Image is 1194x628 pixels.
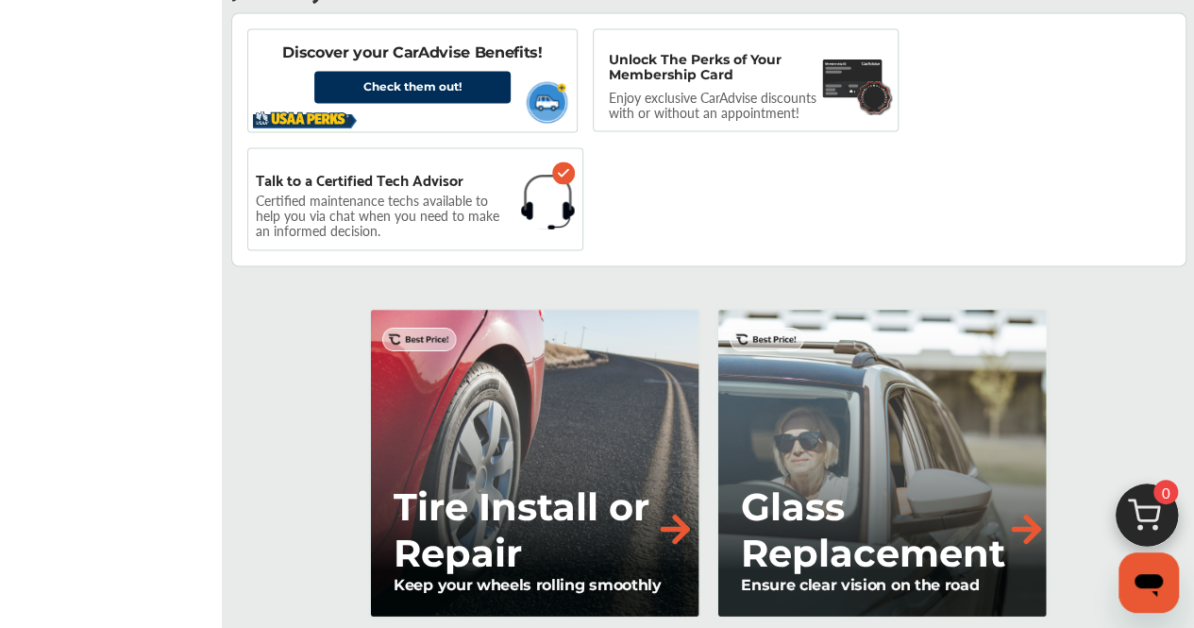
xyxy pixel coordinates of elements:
[518,76,574,127] img: usaa-vehicle.1b55c2f1.svg
[521,171,575,232] img: headphones.1b115f31.svg
[314,71,511,103] a: Check them out!
[1153,480,1178,504] span: 0
[253,109,357,129] img: usaa-logo.5ee3b997.svg
[609,52,815,82] p: Unlock The Perks of Your Membership Card
[855,78,894,115] img: badge.f18848ea.svg
[394,483,654,575] p: Tire Install or Repair
[1005,508,1047,550] img: right-arrow-orange.79f929b2.svg
[654,508,696,550] img: right-arrow-orange.79f929b2.svg
[394,575,696,593] p: Keep your wheels rolling smoothly
[741,483,1005,575] p: Glass Replacement
[282,42,542,63] p: Discover your CarAdvise Benefits!
[1118,552,1179,613] iframe: Button to launch messaging window
[256,195,513,235] p: Certified maintenance techs available to help you via chat when you need to make an informed deci...
[822,52,883,104] img: maintenance-card.27cfeff5.svg
[609,90,835,120] p: Enjoy exclusive CarAdvise discounts with or without an appointment!
[552,161,575,184] img: check-icon.521c8815.svg
[741,575,1043,593] p: Ensure clear vision on the road
[256,171,463,188] p: Talk to a Certified Tech Advisor
[1102,475,1192,566] img: cart_icon.3d0951e8.svg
